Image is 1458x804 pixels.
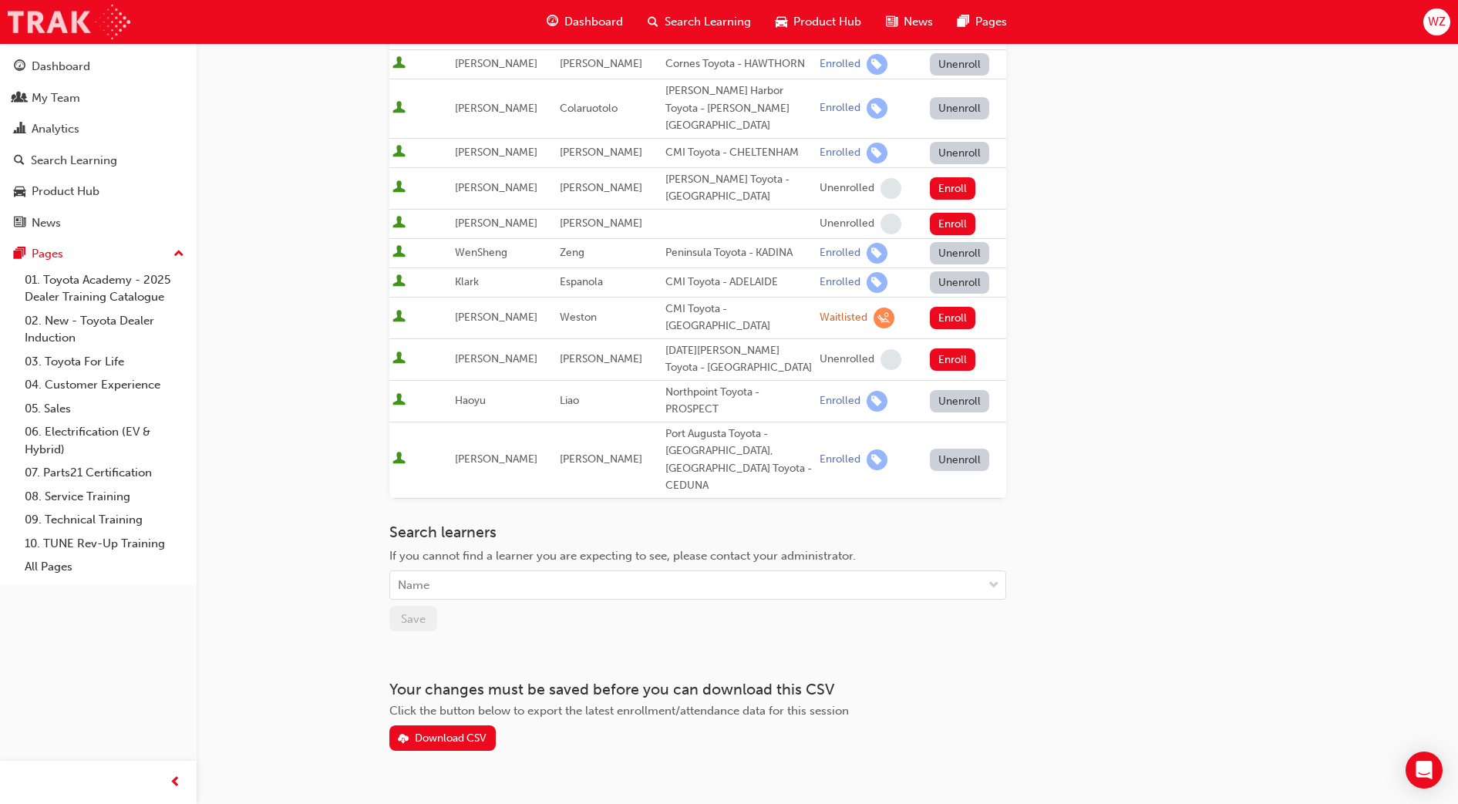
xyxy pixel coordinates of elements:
[392,452,406,467] span: User is active
[665,426,813,495] div: Port Augusta Toyota - [GEOGRAPHIC_DATA], [GEOGRAPHIC_DATA] Toyota - CEDUNA
[867,272,887,293] span: learningRecordVerb_ENROLL-icon
[930,142,990,164] button: Unenroll
[930,271,990,294] button: Unenroll
[392,216,406,231] span: User is active
[14,185,25,199] span: car-icon
[930,242,990,264] button: Unenroll
[560,217,642,230] span: [PERSON_NAME]
[867,391,887,412] span: learningRecordVerb_ENROLL-icon
[32,183,99,200] div: Product Hub
[14,123,25,136] span: chart-icon
[6,84,190,113] a: My Team
[560,146,642,159] span: [PERSON_NAME]
[560,452,642,466] span: [PERSON_NAME]
[19,350,190,374] a: 03. Toyota For Life
[6,49,190,240] button: DashboardMy TeamAnalyticsSearch LearningProduct HubNews
[19,555,190,579] a: All Pages
[867,143,887,163] span: learningRecordVerb_ENROLL-icon
[560,246,584,259] span: Zeng
[1406,752,1443,789] div: Open Intercom Messenger
[14,60,25,74] span: guage-icon
[19,420,190,461] a: 06. Electrification (EV & Hybrid)
[389,606,437,631] button: Save
[392,393,406,409] span: User is active
[930,97,990,119] button: Unenroll
[867,449,887,470] span: learningRecordVerb_ENROLL-icon
[392,56,406,72] span: User is active
[560,181,642,194] span: [PERSON_NAME]
[389,725,496,751] button: Download CSV
[455,311,537,324] span: [PERSON_NAME]
[6,209,190,237] a: News
[560,57,642,70] span: [PERSON_NAME]
[820,311,867,325] div: Waitlisted
[6,177,190,206] a: Product Hub
[665,342,813,377] div: [DATE][PERSON_NAME] Toyota - [GEOGRAPHIC_DATA]
[534,6,635,38] a: guage-iconDashboard
[776,12,787,32] span: car-icon
[874,6,945,38] a: news-iconNews
[392,180,406,196] span: User is active
[455,102,537,115] span: [PERSON_NAME]
[455,57,537,70] span: [PERSON_NAME]
[958,12,969,32] span: pages-icon
[648,12,658,32] span: search-icon
[170,773,181,792] span: prev-icon
[930,307,976,329] button: Enroll
[455,352,537,365] span: [PERSON_NAME]
[398,733,409,746] span: download-icon
[389,549,856,563] span: If you cannot find a learner you are expecting to see, please contact your administrator.
[32,214,61,232] div: News
[820,246,860,261] div: Enrolled
[389,704,849,718] span: Click the button below to export the latest enrollment/attendance data for this session
[1423,8,1450,35] button: WZ
[763,6,874,38] a: car-iconProduct Hub
[881,349,901,370] span: learningRecordVerb_NONE-icon
[665,301,813,335] div: CMI Toyota - [GEOGRAPHIC_DATA]
[389,681,1006,698] h3: Your changes must be saved before you can download this CSV
[820,146,860,160] div: Enrolled
[455,246,507,259] span: WenSheng
[6,240,190,268] button: Pages
[564,13,623,31] span: Dashboard
[867,98,887,119] span: learningRecordVerb_ENROLL-icon
[560,352,642,365] span: [PERSON_NAME]
[560,311,597,324] span: Weston
[6,115,190,143] a: Analytics
[930,390,990,412] button: Unenroll
[881,214,901,234] span: learningRecordVerb_NONE-icon
[930,177,976,200] button: Enroll
[415,732,487,745] div: Download CSV
[930,213,976,235] button: Enroll
[173,244,184,264] span: up-icon
[19,373,190,397] a: 04. Customer Experience
[560,394,579,407] span: Liao
[14,217,25,230] span: news-icon
[19,461,190,485] a: 07. Parts21 Certification
[455,452,537,466] span: [PERSON_NAME]
[389,523,1006,541] h3: Search learners
[793,13,861,31] span: Product Hub
[32,58,90,76] div: Dashboard
[665,13,751,31] span: Search Learning
[392,101,406,116] span: User is active
[820,394,860,409] div: Enrolled
[392,352,406,367] span: User is active
[401,612,426,626] span: Save
[19,508,190,532] a: 09. Technical Training
[392,310,406,325] span: User is active
[8,5,130,39] img: Trak
[19,485,190,509] a: 08. Service Training
[19,268,190,309] a: 01. Toyota Academy - 2025 Dealer Training Catalogue
[988,576,999,596] span: down-icon
[867,243,887,264] span: learningRecordVerb_ENROLL-icon
[19,397,190,421] a: 05. Sales
[930,449,990,471] button: Unenroll
[560,102,618,115] span: Colaruotolo
[14,154,25,168] span: search-icon
[547,12,558,32] span: guage-icon
[930,348,976,371] button: Enroll
[886,12,897,32] span: news-icon
[19,532,190,556] a: 10. TUNE Rev-Up Training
